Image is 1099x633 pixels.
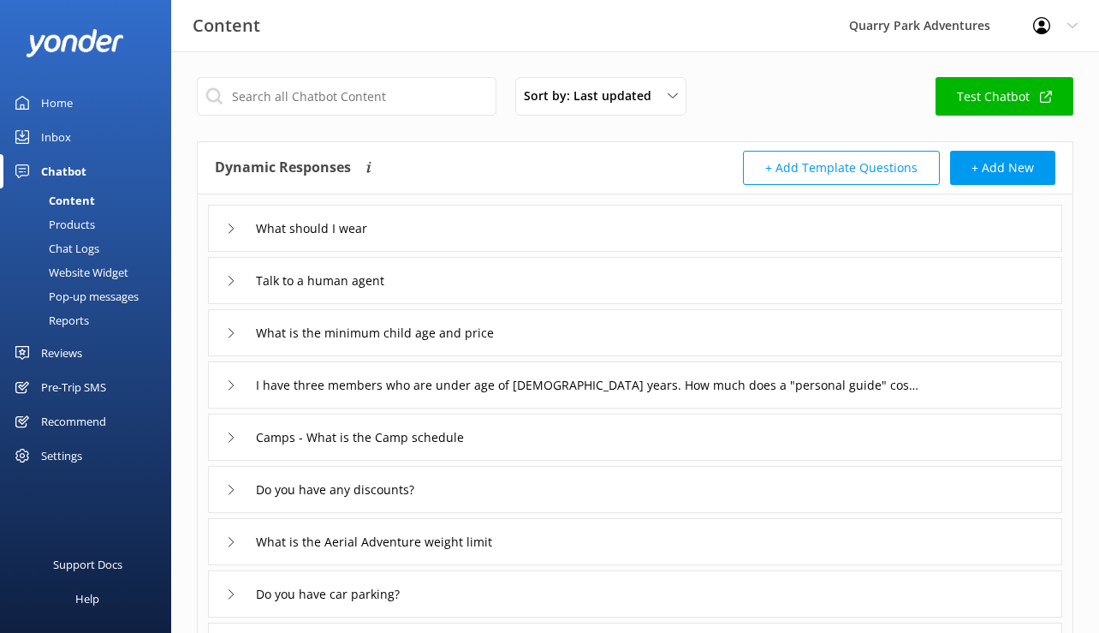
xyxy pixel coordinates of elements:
[10,308,171,332] a: Reports
[10,284,139,308] div: Pop-up messages
[26,29,124,57] img: yonder-white-logo.png
[10,284,171,308] a: Pop-up messages
[75,582,99,616] div: Help
[950,151,1055,185] button: + Add New
[10,260,128,284] div: Website Widget
[10,236,99,260] div: Chat Logs
[10,308,89,332] div: Reports
[10,236,171,260] a: Chat Logs
[10,260,171,284] a: Website Widget
[193,12,260,39] h3: Content
[743,151,940,185] button: + Add Template Questions
[53,547,122,582] div: Support Docs
[10,188,171,212] a: Content
[41,439,82,473] div: Settings
[10,212,171,236] a: Products
[41,404,106,439] div: Recommend
[936,77,1073,116] a: Test Chatbot
[41,154,86,188] div: Chatbot
[10,188,95,212] div: Content
[197,77,496,116] input: Search all Chatbot Content
[10,212,95,236] div: Products
[215,151,351,185] h4: Dynamic Responses
[41,336,82,370] div: Reviews
[41,370,106,404] div: Pre-Trip SMS
[524,87,662,105] span: Sort by: Last updated
[41,86,73,120] div: Home
[41,120,71,154] div: Inbox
